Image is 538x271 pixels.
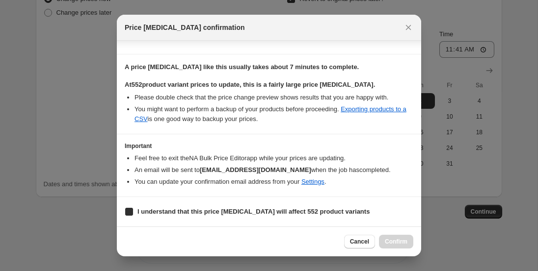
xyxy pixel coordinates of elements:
[134,104,413,124] li: You might want to perform a backup of your products before proceeding. is one good way to backup ...
[134,105,406,123] a: Exporting products to a CSV
[402,21,415,34] button: Close
[350,238,369,246] span: Cancel
[125,142,413,150] h3: Important
[137,208,370,215] b: I understand that this price [MEDICAL_DATA] will affect 552 product variants
[125,81,375,88] b: At 552 product variant prices to update, this is a fairly large price [MEDICAL_DATA].
[301,178,324,185] a: Settings
[125,63,359,71] b: A price [MEDICAL_DATA] like this usually takes about 7 minutes to complete.
[200,166,311,173] b: [EMAIL_ADDRESS][DOMAIN_NAME]
[134,93,413,102] li: Please double check that the price change preview shows results that you are happy with.
[134,165,413,175] li: An email will be sent to when the job has completed .
[134,177,413,187] li: You can update your confirmation email address from your .
[125,23,245,32] span: Price [MEDICAL_DATA] confirmation
[134,153,413,163] li: Feel free to exit the NA Bulk Price Editor app while your prices are updating.
[344,235,375,248] button: Cancel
